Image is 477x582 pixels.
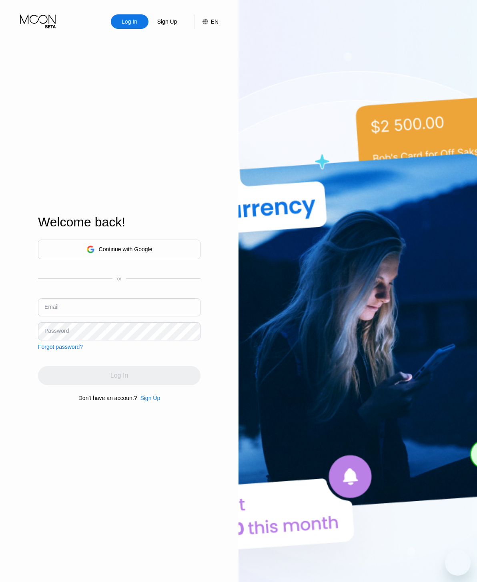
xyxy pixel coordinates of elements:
div: EN [194,14,218,29]
div: Welcome back! [38,215,200,230]
div: Log In [121,18,138,26]
div: Continue with Google [99,246,152,252]
div: Sign Up [156,18,178,26]
div: EN [211,18,218,25]
iframe: Schaltfläche zum Öffnen des Messaging-Fensters [445,550,471,576]
div: Don't have an account? [78,395,137,401]
div: Forgot password? [38,344,83,350]
div: Sign Up [140,395,160,401]
div: Sign Up [148,14,186,29]
div: Email [44,304,58,310]
div: Log In [111,14,148,29]
div: or [117,276,122,282]
div: Sign Up [137,395,160,401]
div: Password [44,328,69,334]
div: Continue with Google [38,240,200,259]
